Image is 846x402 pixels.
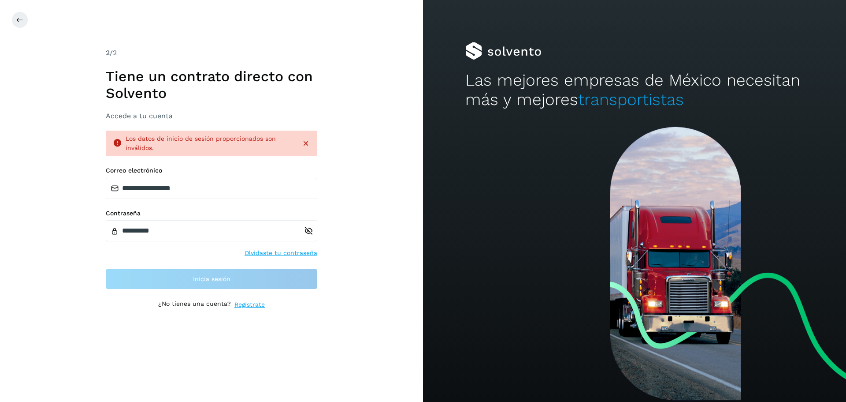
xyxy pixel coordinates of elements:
a: Olvidaste tu contraseña [245,248,317,258]
h1: Tiene un contrato directo con Solvento [106,68,317,102]
iframe: reCAPTCHA [145,320,278,354]
span: transportistas [578,90,684,109]
a: Regístrate [234,300,265,309]
h2: Las mejores empresas de México necesitan más y mejores [465,71,804,110]
div: /2 [106,48,317,58]
h3: Accede a tu cuenta [106,112,317,120]
div: Los datos de inicio de sesión proporcionados son inválidos. [126,134,294,153]
label: Contraseña [106,210,317,217]
span: Inicia sesión [193,276,230,282]
span: 2 [106,49,110,57]
p: ¿No tienes una cuenta? [158,300,231,309]
label: Correo electrónico [106,167,317,174]
button: Inicia sesión [106,268,317,289]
